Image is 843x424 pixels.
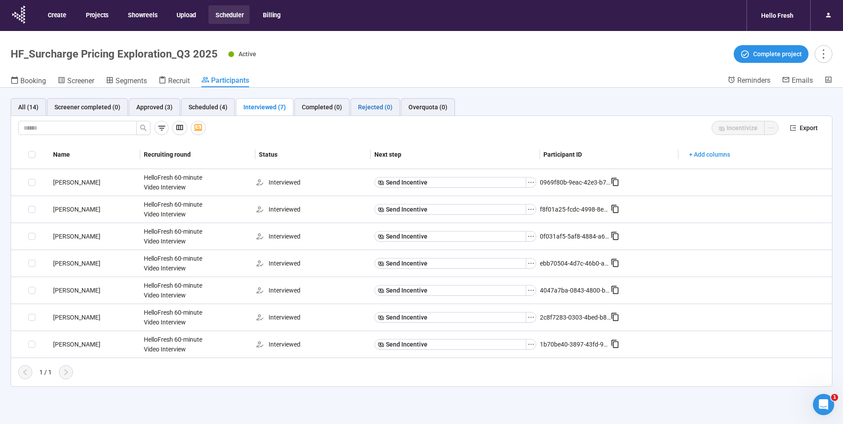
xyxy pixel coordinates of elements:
[140,169,207,196] div: HelloFresh 60-minute Video Interview
[20,77,46,85] span: Booking
[255,204,371,214] div: Interviewed
[62,369,69,376] span: right
[201,76,249,87] a: Participants
[831,394,838,401] span: 1
[50,339,140,349] div: [PERSON_NAME]
[50,285,140,295] div: [PERSON_NAME]
[527,179,535,186] span: ellipsis
[540,177,611,187] div: 0969f80b-9eac-42e3-b734-02119fe7b8fb
[18,102,38,112] div: All (14)
[790,125,796,131] span: export
[121,5,163,24] button: Showreels
[11,48,218,60] h1: HF_Surcharge Pricing Exploration_Q3 2025
[302,102,342,112] div: Completed (0)
[540,140,678,169] th: Participant ID
[255,285,371,295] div: Interviewed
[682,147,737,162] button: + Add columns
[386,204,427,214] span: Send Incentive
[815,45,832,63] button: more
[526,285,536,296] button: ellipsis
[526,339,536,350] button: ellipsis
[169,5,202,24] button: Upload
[374,258,526,269] button: Send Incentive
[50,258,140,268] div: [PERSON_NAME]
[374,231,526,242] button: Send Incentive
[540,312,611,322] div: 2c8f7283-0303-4bed-b8a6-af66504038b5
[255,258,371,268] div: Interviewed
[540,258,611,268] div: ebb70504-4d7c-46b0-a2ec-96d27e6e414f
[208,5,250,24] button: Scheduler
[792,76,813,85] span: Emails
[50,231,140,241] div: [PERSON_NAME]
[526,258,536,269] button: ellipsis
[526,231,536,242] button: ellipsis
[734,45,808,63] button: Complete project
[540,204,611,214] div: f8f01a25-fcdc-4998-8e09-e9576731ed68
[540,339,611,349] div: 1b70be40-3897-43fd-9709-0bb4bb2aef38
[140,250,207,277] div: HelloFresh 60-minute Video Interview
[527,206,535,213] span: ellipsis
[50,177,140,187] div: [PERSON_NAME]
[782,76,813,86] a: Emails
[817,48,829,60] span: more
[140,140,256,169] th: Recruiting round
[386,258,427,268] span: Send Incentive
[386,177,427,187] span: Send Incentive
[527,287,535,294] span: ellipsis
[527,233,535,240] span: ellipsis
[255,312,371,322] div: Interviewed
[256,5,287,24] button: Billing
[115,77,147,85] span: Segments
[189,102,227,112] div: Scheduled (4)
[59,365,73,379] button: right
[39,367,52,377] div: 1 / 1
[800,123,818,133] span: Export
[374,177,526,188] button: Send Incentive
[813,394,834,415] iframe: Intercom live chat
[728,76,770,86] a: Reminders
[67,77,94,85] span: Screener
[79,5,115,24] button: Projects
[136,102,173,112] div: Approved (3)
[756,7,799,24] div: Hello Fresh
[783,121,825,135] button: exportExport
[50,140,140,169] th: Name
[527,341,535,348] span: ellipsis
[243,102,286,112] div: Interviewed (7)
[374,312,526,323] button: Send Incentive
[386,312,427,322] span: Send Incentive
[54,102,120,112] div: Screener completed (0)
[140,124,147,131] span: search
[386,231,427,241] span: Send Incentive
[106,76,147,87] a: Segments
[140,277,207,304] div: HelloFresh 60-minute Video Interview
[374,339,526,350] button: Send Incentive
[527,260,535,267] span: ellipsis
[374,285,526,296] button: Send Incentive
[540,285,611,295] div: 4047a7ba-0843-4800-ba19-71f5b2b2a64f
[255,177,371,187] div: Interviewed
[386,339,427,349] span: Send Incentive
[408,102,447,112] div: Overquota (0)
[50,312,140,322] div: [PERSON_NAME]
[526,204,536,215] button: ellipsis
[158,76,190,87] a: Recruit
[41,5,73,24] button: Create
[140,331,207,358] div: HelloFresh 60-minute Video Interview
[386,285,427,295] span: Send Incentive
[526,177,536,188] button: ellipsis
[140,223,207,250] div: HelloFresh 60-minute Video Interview
[58,76,94,87] a: Screener
[255,140,371,169] th: Status
[168,77,190,85] span: Recruit
[526,312,536,323] button: ellipsis
[11,76,46,87] a: Booking
[371,140,540,169] th: Next step
[140,196,207,223] div: HelloFresh 60-minute Video Interview
[18,365,32,379] button: left
[211,76,249,85] span: Participants
[255,231,371,241] div: Interviewed
[753,49,802,59] span: Complete project
[540,231,611,241] div: 0f031af5-5af8-4884-a6f6-dcf277333f8d
[22,369,29,376] span: left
